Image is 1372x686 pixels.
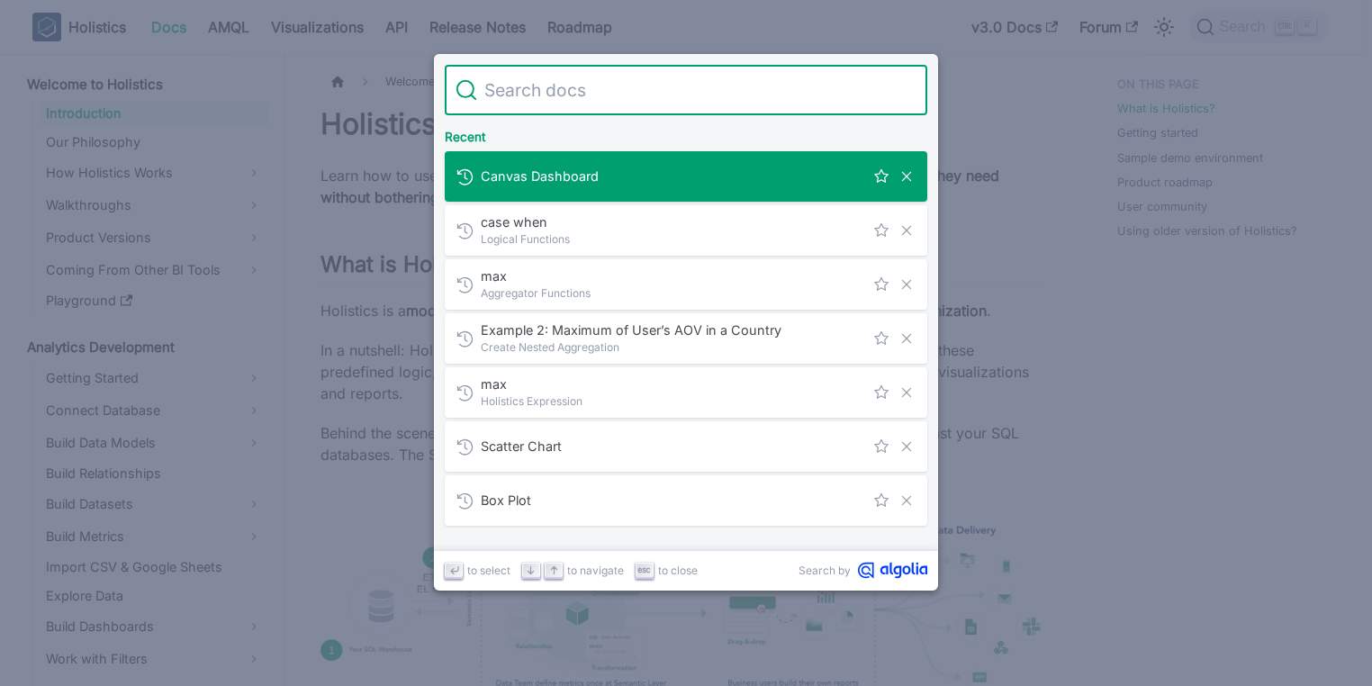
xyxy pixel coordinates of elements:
[481,213,864,230] span: case when​
[871,491,891,510] button: Save this search
[445,421,927,472] a: Scatter Chart
[897,167,916,186] button: Remove this search from history
[897,383,916,402] button: Remove this search from history
[441,115,931,151] div: Recent
[467,562,510,579] span: to select
[897,221,916,240] button: Remove this search from history
[658,562,698,579] span: to close
[481,393,864,410] span: Holistics Expression
[524,564,537,577] svg: Arrow down
[871,275,891,294] button: Save this search
[637,564,651,577] svg: Escape key
[445,259,927,310] a: max​Aggregator Functions
[481,338,864,356] span: Create Nested Aggregation
[481,284,864,302] span: Aggregator Functions
[445,313,927,364] a: Example 2: Maximum of User’s AOV in a Country​Create Nested Aggregation
[799,562,851,579] span: Search by
[871,329,891,348] button: Save this search
[567,562,624,579] span: to navigate
[481,230,864,248] span: Logical Functions
[481,167,864,185] span: Canvas Dashboard
[897,329,916,348] button: Remove this search from history
[871,383,891,402] button: Save this search
[445,475,927,526] a: Box Plot
[897,491,916,510] button: Remove this search from history
[481,267,864,284] span: max​
[897,275,916,294] button: Remove this search from history
[871,437,891,456] button: Save this search
[871,167,891,186] button: Save this search
[858,562,927,579] svg: Algolia
[547,564,561,577] svg: Arrow up
[445,151,927,202] a: Canvas Dashboard
[799,562,927,579] a: Search byAlgolia
[897,437,916,456] button: Remove this search from history
[445,367,927,418] a: maxHolistics Expression
[445,205,927,256] a: case when​Logical Functions
[481,321,864,338] span: Example 2: Maximum of User’s AOV in a Country​
[481,438,864,455] span: Scatter Chart
[447,564,461,577] svg: Enter key
[477,65,916,115] input: Search docs
[481,375,864,393] span: max
[481,492,864,509] span: Box Plot
[871,221,891,240] button: Save this search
